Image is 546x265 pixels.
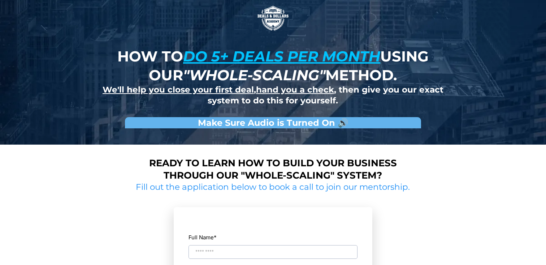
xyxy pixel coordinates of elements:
strong: How to using our method. [117,47,429,84]
em: "whole-scaling" [183,66,325,84]
strong: , , then give you our exact system to do this for yourself. [103,85,443,106]
u: We'll help you close your first deal [103,85,254,95]
strong: Make Sure Audio is Turned On 🔊 [198,117,348,128]
h2: Fill out the application below to book a call to join our mentorship. [133,182,413,193]
strong: Ready to learn how to build your business through our "whole-scaling" system? [149,157,397,181]
label: Full Name [188,232,357,242]
u: do 5+ deals per month [183,47,380,65]
u: hand you a check [256,85,334,95]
